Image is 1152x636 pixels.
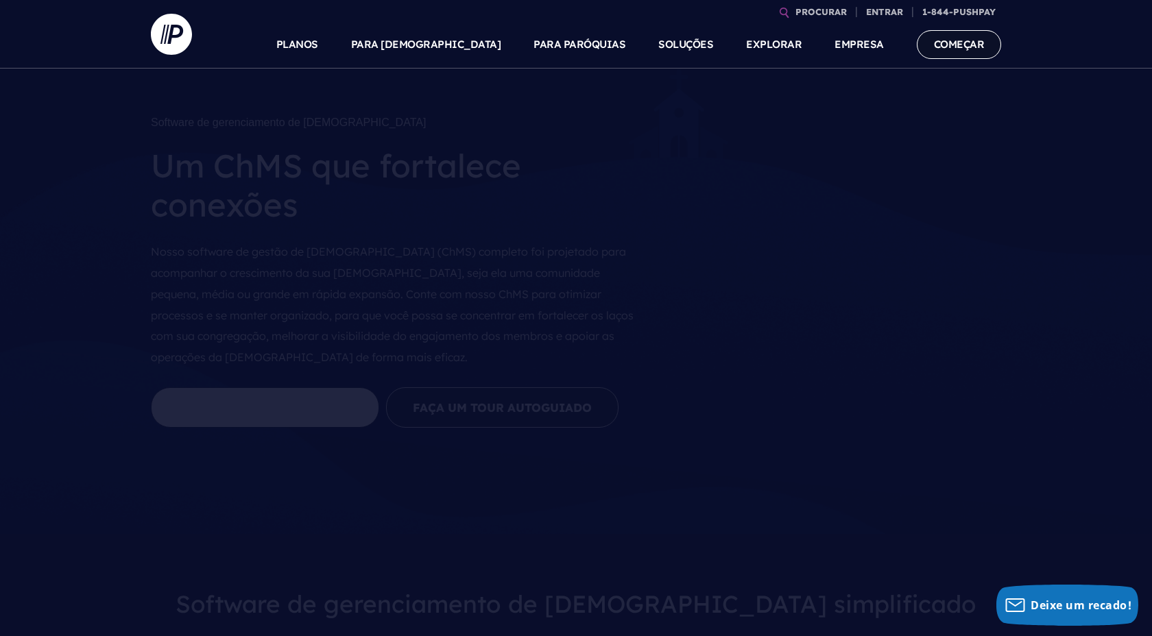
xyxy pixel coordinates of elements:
[795,6,847,17] font: PROCURAR
[1031,598,1131,613] font: Deixe um recado!
[658,21,713,69] a: SOLUÇÕES
[934,38,985,51] font: COMEÇAR
[533,21,625,69] a: PARA PARÓQUIAS
[658,38,713,51] font: SOLUÇÕES
[746,21,802,69] a: EXPLORAR
[351,38,501,51] font: PARA [DEMOGRAPHIC_DATA]
[835,38,884,51] font: EMPRESA
[533,38,625,51] font: PARA PARÓQUIAS
[351,21,501,69] a: PARA [DEMOGRAPHIC_DATA]
[922,6,996,17] font: 1-844-PUSHPAY
[276,38,318,51] font: PLANOS
[866,6,903,17] font: ENTRAR
[835,21,884,69] a: EMPRESA
[996,585,1138,626] button: Deixe um recado!
[276,21,318,69] a: PLANOS
[746,38,802,51] font: EXPLORAR
[917,30,1002,58] a: COMEÇAR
